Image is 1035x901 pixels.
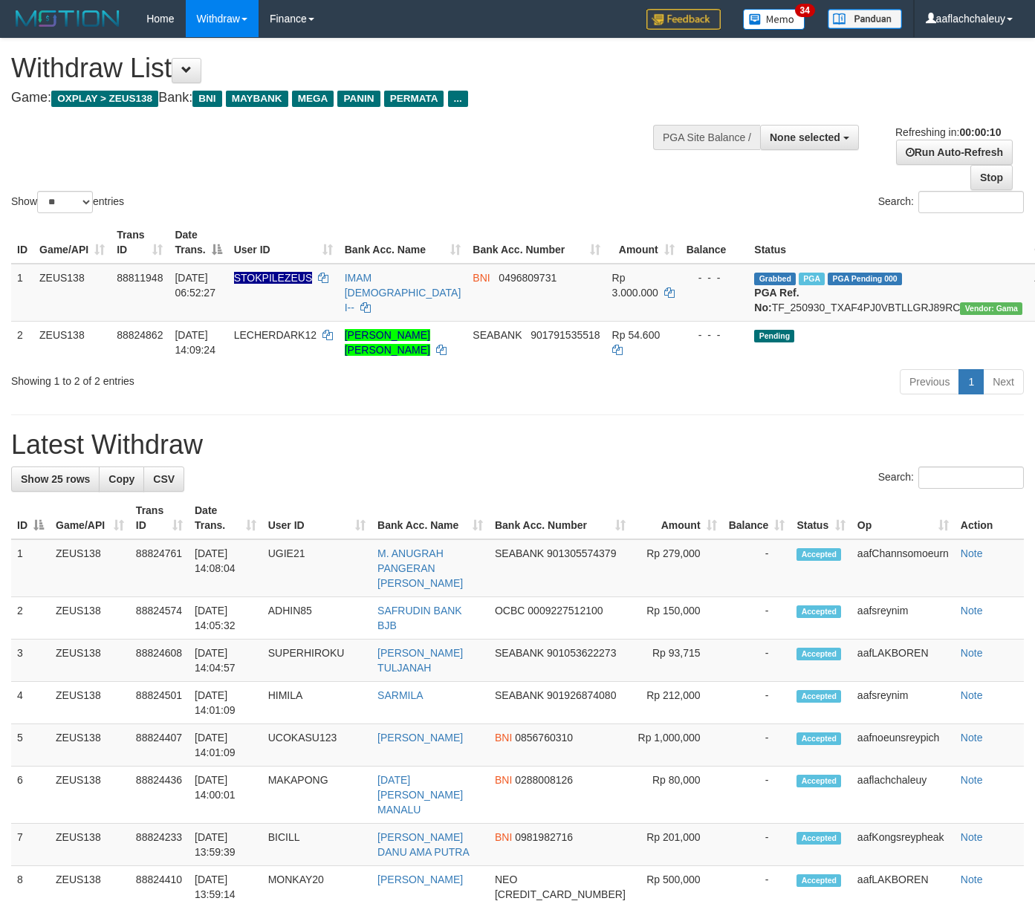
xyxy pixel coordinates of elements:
[11,497,50,539] th: ID: activate to sort column descending
[895,126,1001,138] span: Refreshing in:
[108,473,134,485] span: Copy
[851,497,955,539] th: Op: activate to sort column ascending
[192,91,221,107] span: BNI
[11,724,50,767] td: 5
[632,682,723,724] td: Rp 212,000
[33,221,111,264] th: Game/API: activate to sort column ascending
[11,466,100,492] a: Show 25 rows
[489,497,632,539] th: Bank Acc. Number: activate to sort column ascending
[918,191,1024,213] input: Search:
[632,767,723,824] td: Rp 80,000
[50,824,130,866] td: ZEUS138
[723,767,791,824] td: -
[983,369,1024,394] a: Next
[11,264,33,322] td: 1
[612,329,661,341] span: Rp 54.600
[961,647,983,659] a: Note
[547,647,616,659] span: Copy 901053622273 to clipboard
[851,724,955,767] td: aafnoeunsreypich
[528,605,603,617] span: Copy 0009227512100 to clipboard
[189,597,262,640] td: [DATE] 14:05:32
[377,689,423,701] a: SARMILA
[50,597,130,640] td: ZEUS138
[11,430,1024,460] h1: Latest Withdraw
[646,9,721,30] img: Feedback.jpg
[515,831,573,843] span: Copy 0981982716 to clipboard
[632,724,723,767] td: Rp 1,000,000
[448,91,468,107] span: ...
[189,724,262,767] td: [DATE] 14:01:09
[377,732,463,744] a: [PERSON_NAME]
[130,724,189,767] td: 88824407
[337,91,380,107] span: PANIN
[515,732,573,744] span: Copy 0856760310 to clipboard
[495,689,544,701] span: SEABANK
[796,775,841,787] span: Accepted
[828,9,902,29] img: panduan.png
[234,329,317,341] span: LECHERDARK12
[961,874,983,885] a: Note
[175,329,215,356] span: [DATE] 14:09:24
[723,824,791,866] td: -
[878,466,1024,489] label: Search:
[796,690,841,703] span: Accepted
[896,140,1013,165] a: Run Auto-Refresh
[958,369,984,394] a: 1
[851,767,955,824] td: aaflachchaleuy
[612,272,658,299] span: Rp 3.000.000
[130,539,189,597] td: 88824761
[175,272,215,299] span: [DATE] 06:52:27
[687,328,743,342] div: - - -
[795,4,815,17] span: 34
[791,497,851,539] th: Status: activate to sort column ascending
[495,547,544,559] span: SEABANK
[681,221,749,264] th: Balance
[961,547,983,559] a: Note
[961,605,983,617] a: Note
[377,774,463,816] a: [DATE][PERSON_NAME] MANALU
[50,497,130,539] th: Game/API: activate to sort column ascending
[796,874,841,887] span: Accepted
[770,131,840,143] span: None selected
[606,221,681,264] th: Amount: activate to sort column ascending
[377,647,463,674] a: [PERSON_NAME] TULJANAH
[632,597,723,640] td: Rp 150,000
[961,732,983,744] a: Note
[377,874,463,885] a: [PERSON_NAME]
[33,264,111,322] td: ZEUS138
[189,824,262,866] td: [DATE] 13:59:39
[851,597,955,640] td: aafsreynim
[754,287,799,313] b: PGA Ref. No:
[51,91,158,107] span: OXPLAY > ZEUS138
[961,689,983,701] a: Note
[117,272,163,284] span: 88811948
[11,824,50,866] td: 7
[11,539,50,597] td: 1
[723,597,791,640] td: -
[372,497,489,539] th: Bank Acc. Name: activate to sort column ascending
[495,831,512,843] span: BNI
[960,302,1022,315] span: Vendor URL: https://trx31.1velocity.biz
[961,831,983,843] a: Note
[226,91,288,107] span: MAYBANK
[851,640,955,682] td: aafLAKBOREN
[117,329,163,341] span: 88824862
[632,640,723,682] td: Rp 93,715
[189,497,262,539] th: Date Trans.: activate to sort column ascending
[828,273,902,285] span: PGA Pending
[473,272,490,284] span: BNI
[918,466,1024,489] input: Search:
[467,221,606,264] th: Bank Acc. Number: activate to sort column ascending
[495,605,525,617] span: OCBC
[262,597,372,640] td: ADHIN85
[99,466,144,492] a: Copy
[547,547,616,559] span: Copy 901305574379 to clipboard
[11,682,50,724] td: 4
[50,682,130,724] td: ZEUS138
[11,221,33,264] th: ID
[748,264,1028,322] td: TF_250930_TXAF4PJ0VBTLLGRJ89RC
[796,605,841,618] span: Accepted
[377,547,463,589] a: M. ANUGRAH PANGERAN [PERSON_NAME]
[796,732,841,745] span: Accepted
[189,682,262,724] td: [DATE] 14:01:09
